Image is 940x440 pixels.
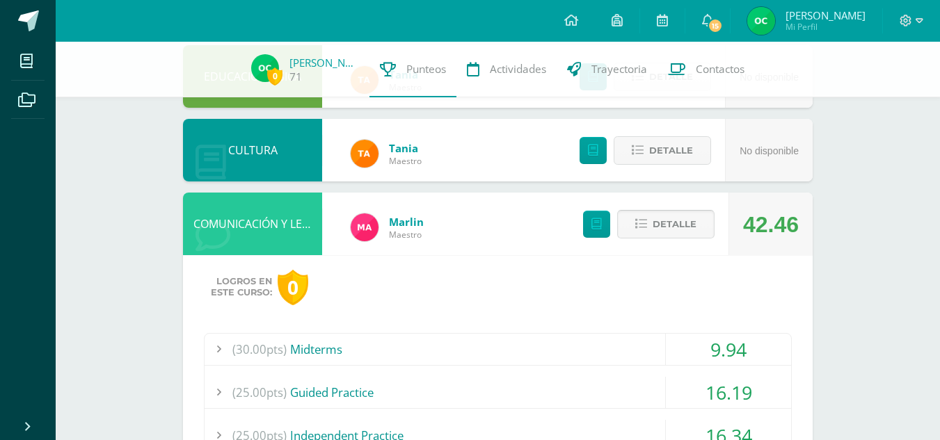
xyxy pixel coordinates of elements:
[786,8,866,22] span: [PERSON_NAME]
[389,215,424,229] a: Marlin
[456,42,557,97] a: Actividades
[183,119,322,181] div: CULTURA
[406,62,446,76] span: Punteos
[232,377,287,408] span: (25.00pts)
[666,377,791,408] div: 16.19
[289,56,359,70] a: [PERSON_NAME]
[696,62,744,76] span: Contactos
[658,42,755,97] a: Contactos
[351,140,379,168] img: feaeb2f9bb45255e229dc5fdac9a9f6b.png
[490,62,546,76] span: Actividades
[183,193,322,255] div: COMUNICACIÓN Y LENGUAJE, IDIOMA EXTRANJERO
[369,42,456,97] a: Punteos
[389,155,422,167] span: Maestro
[557,42,658,97] a: Trayectoria
[205,377,791,408] div: Guided Practice
[591,62,647,76] span: Trayectoria
[389,229,424,241] span: Maestro
[389,141,422,155] a: Tania
[278,270,308,305] div: 0
[289,70,302,84] a: 71
[351,213,379,241] img: ca51be06ee6568e83a4be8f0f0221dfb.png
[740,145,799,156] span: No disponible
[743,193,799,256] div: 42.46
[267,67,282,85] span: 0
[251,54,279,82] img: 08f1aadbc24bc341887ed12e3da5bb47.png
[786,21,866,33] span: Mi Perfil
[205,334,791,365] div: Midterms
[617,210,715,238] button: Detalle
[747,7,775,35] img: 08f1aadbc24bc341887ed12e3da5bb47.png
[614,136,711,165] button: Detalle
[232,334,287,365] span: (30.00pts)
[649,138,693,163] span: Detalle
[211,276,272,298] span: Logros en este curso:
[666,334,791,365] div: 9.94
[708,18,723,33] span: 15
[653,211,696,237] span: Detalle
